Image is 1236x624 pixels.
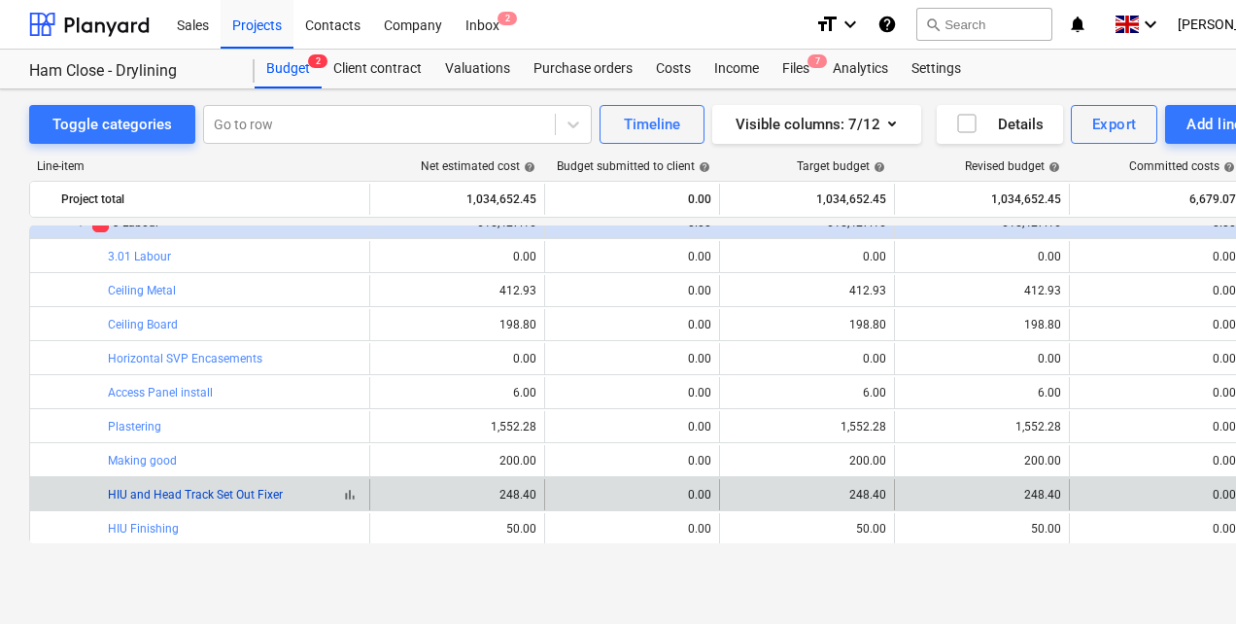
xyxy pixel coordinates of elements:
div: 0.00 [1078,352,1236,365]
div: Budget submitted to client [557,159,710,173]
span: help [1045,161,1060,173]
i: keyboard_arrow_down [1139,13,1162,36]
div: 0.00 [728,250,886,263]
a: Costs [644,50,703,88]
span: help [1219,161,1235,173]
div: Line-item [29,159,369,173]
span: 2 [308,54,327,68]
a: Files7 [771,50,821,88]
span: help [870,161,885,173]
button: Export [1071,105,1158,144]
div: 0.00 [553,488,711,502]
div: 0.00 [1078,318,1236,331]
div: Visible columns : 7/12 [736,112,898,137]
span: help [520,161,535,173]
div: 0.00 [378,250,536,263]
div: 50.00 [728,522,886,536]
div: 1,552.28 [728,420,886,433]
div: Client contract [322,50,433,88]
div: Budget [255,50,322,88]
div: 6.00 [728,386,886,399]
div: 248.40 [378,488,536,502]
div: 200.00 [378,454,536,468]
div: 0.00 [903,250,1061,263]
div: Committed costs [1129,159,1235,173]
div: Project total [61,184,361,215]
i: notifications [1068,13,1087,36]
a: 3.01 Labour [108,250,171,263]
div: 1,034,652.45 [378,184,536,215]
a: HIU Finishing [108,522,179,536]
div: 0.00 [1078,420,1236,433]
div: 0.00 [1078,284,1236,297]
div: 412.93 [378,284,536,297]
span: 7 [807,54,827,68]
div: 0.00 [1078,522,1236,536]
div: 248.40 [903,488,1061,502]
div: 248.40 [728,488,886,502]
span: help [695,161,710,173]
a: Access Panel install [108,386,213,399]
button: Visible columns:7/12 [712,105,921,144]
a: Analytics [821,50,900,88]
a: Horizontal SVP Encasements [108,352,262,365]
a: Ceiling Metal [108,284,176,297]
button: Details [937,105,1063,144]
a: Purchase orders [522,50,644,88]
div: 0.00 [553,250,711,263]
div: Settings [900,50,973,88]
i: Knowledge base [877,13,897,36]
div: 0.00 [378,352,536,365]
div: 0.00 [553,454,711,468]
div: 1,034,652.45 [728,184,886,215]
button: Timeline [600,105,704,144]
a: Valuations [433,50,522,88]
div: 0.00 [1078,454,1236,468]
a: Ceiling Board [108,318,178,331]
div: Files [771,50,821,88]
div: Target budget [797,159,885,173]
div: 6,679.07 [1078,184,1236,215]
div: 50.00 [903,522,1061,536]
div: 50.00 [378,522,536,536]
a: Making good [108,454,177,468]
button: Search [916,8,1052,41]
div: Timeline [624,112,680,137]
span: bar_chart [342,487,358,503]
div: 0.00 [553,284,711,297]
div: Details [955,112,1044,137]
div: 412.93 [728,284,886,297]
div: 6.00 [903,386,1061,399]
div: 0.00 [553,522,711,536]
div: Revised budget [965,159,1060,173]
div: 200.00 [728,454,886,468]
div: Ham Close - Drylining [29,61,231,82]
i: format_size [815,13,839,36]
div: Income [703,50,771,88]
div: 0.00 [1078,250,1236,263]
div: Net estimated cost [421,159,535,173]
div: 0.00 [1078,386,1236,399]
a: Plastering [108,420,161,433]
div: 412.93 [903,284,1061,297]
div: 0.00 [1078,488,1236,502]
div: 1,034,652.45 [903,184,1061,215]
div: 0.00 [553,318,711,331]
div: 6.00 [378,386,536,399]
div: Toggle categories [52,112,172,137]
div: 0.00 [553,386,711,399]
button: Toggle categories [29,105,195,144]
div: 0.00 [553,420,711,433]
div: 198.80 [378,318,536,331]
div: 0.00 [553,352,711,365]
div: 198.80 [728,318,886,331]
a: HIU and Head Track Set Out Fixer [108,488,283,502]
a: Budget2 [255,50,322,88]
div: 0.00 [903,352,1061,365]
i: keyboard_arrow_down [839,13,862,36]
div: 1,552.28 [378,420,536,433]
div: 198.80 [903,318,1061,331]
